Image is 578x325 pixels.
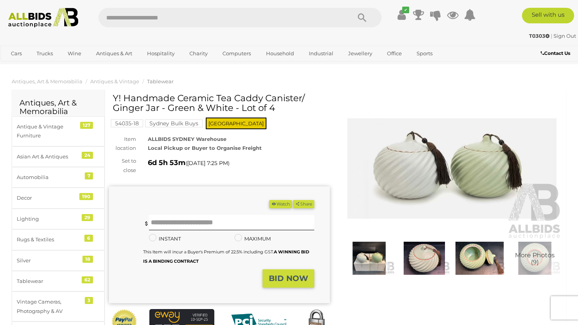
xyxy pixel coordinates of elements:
a: Lighting 29 [12,209,105,229]
a: Vintage Cameras, Photography & AV 3 [12,292,105,321]
a: Sports [412,47,438,60]
div: Decor [17,193,81,202]
i: ✔ [402,7,409,13]
a: Sign Out [553,33,576,39]
a: Trucks [32,47,58,60]
div: 6 [84,235,93,242]
span: [GEOGRAPHIC_DATA] [206,118,266,129]
div: Rugs & Textiles [17,235,81,244]
a: T0303 [529,33,551,39]
span: [DATE] 7:25 PM [187,160,228,167]
div: 29 [82,214,93,221]
a: Charity [184,47,213,60]
div: Automobilia [17,173,81,182]
a: Sell with us [522,8,574,23]
strong: T0303 [529,33,550,39]
div: Tablewear [17,277,81,286]
a: ✔ [396,8,407,22]
small: This Item will incur a Buyer's Premium of 22.5% including GST. [143,249,309,264]
div: Set to close [103,156,142,175]
button: Share [293,200,314,208]
a: Antiques & Art [91,47,137,60]
strong: ALLBIDS SYDNEY Warehouse [148,136,226,142]
div: 190 [79,193,93,200]
a: Decor 190 [12,188,105,208]
div: Silver [17,256,81,265]
strong: Local Pickup or Buyer to Organise Freight [148,145,262,151]
b: A WINNING BID IS A BINDING CONTRACT [143,249,309,264]
div: Vintage Cameras, Photography & AV [17,297,81,316]
a: Computers [217,47,256,60]
a: Tablewear [147,78,173,84]
a: Asian Art & Antiques 24 [12,146,105,167]
div: 24 [82,152,93,159]
a: Antiques, Art & Memorabilia [12,78,82,84]
a: Jewellery [343,47,377,60]
a: Contact Us [541,49,572,58]
span: | [551,33,552,39]
a: Hospitality [142,47,180,60]
img: Y! Handmade Ceramic Tea Caddy Canister/ Ginger Jar - Green & White - Lot of 4 [509,242,560,275]
a: Industrial [304,47,338,60]
span: ( ) [186,160,229,166]
div: 127 [80,122,93,129]
mark: 54035-18 [111,119,143,127]
img: Y! Handmade Ceramic Tea Caddy Canister/ Ginger Jar - Green & White - Lot of 4 [343,242,395,275]
div: 7 [85,172,93,179]
a: Antique & Vintage Furniture 127 [12,116,105,146]
a: Silver 18 [12,250,105,271]
a: Tablewear 62 [12,271,105,292]
img: Y! Handmade Ceramic Tea Caddy Canister/ Ginger Jar - Green & White - Lot of 4 [342,97,562,240]
a: [GEOGRAPHIC_DATA] [6,60,71,73]
strong: BID NOW [269,274,308,283]
a: Antiques & Vintage [90,78,139,84]
strong: 6d 5h 53m [148,158,186,167]
div: Item location [103,135,142,153]
div: Antique & Vintage Furniture [17,122,81,141]
a: Wine [63,47,86,60]
mark: Sydney Bulk Buys [145,119,203,127]
label: INSTANT [149,234,181,243]
button: Watch [269,200,292,208]
a: 54035-18 [111,120,143,126]
a: Automobilia 7 [12,167,105,188]
a: Rugs & Textiles 6 [12,229,105,250]
div: 62 [82,276,93,283]
img: Y! Handmade Ceramic Tea Caddy Canister/ Ginger Jar - Green & White - Lot of 4 [454,242,505,275]
button: BID NOW [263,269,314,288]
span: More Photos (9) [515,252,555,266]
a: More Photos(9) [509,242,560,275]
li: Watch this item [269,200,292,208]
img: Allbids.com.au [4,8,82,28]
a: Sydney Bulk Buys [145,120,203,126]
a: Household [261,47,299,60]
div: 3 [85,297,93,304]
img: Y! Handmade Ceramic Tea Caddy Canister/ Ginger Jar - Green & White - Lot of 4 [399,242,450,275]
b: Contact Us [541,50,570,56]
div: 18 [82,256,93,263]
h1: Y! Handmade Ceramic Tea Caddy Canister/ Ginger Jar - Green & White - Lot of 4 [113,93,328,113]
label: MAXIMUM [235,234,271,243]
a: Cars [6,47,27,60]
button: Search [343,8,382,27]
div: Lighting [17,214,81,223]
h2: Antiques, Art & Memorabilia [19,98,97,116]
div: Asian Art & Antiques [17,152,81,161]
a: Office [382,47,407,60]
